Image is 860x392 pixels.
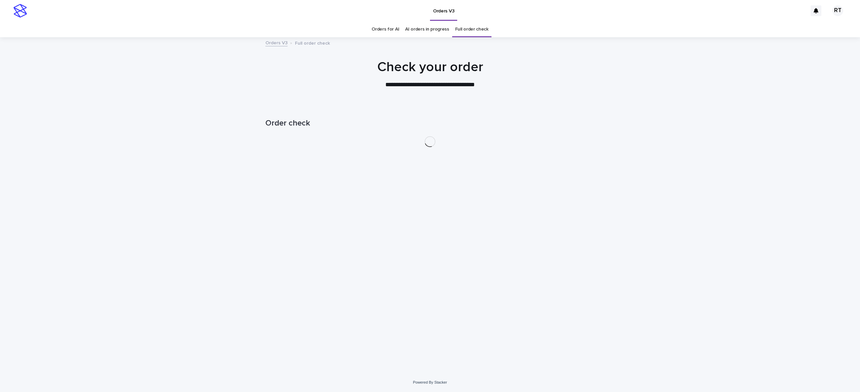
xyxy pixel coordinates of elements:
a: Full order check [455,21,488,37]
div: RT [832,5,843,16]
a: Powered By Stacker [413,380,447,384]
p: Full order check [295,39,330,46]
img: stacker-logo-s-only.png [13,4,27,17]
a: AI orders in progress [405,21,449,37]
h1: Order check [265,118,595,128]
a: Orders for AI [372,21,399,37]
h1: Check your order [265,59,595,75]
a: Orders V3 [265,39,288,46]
